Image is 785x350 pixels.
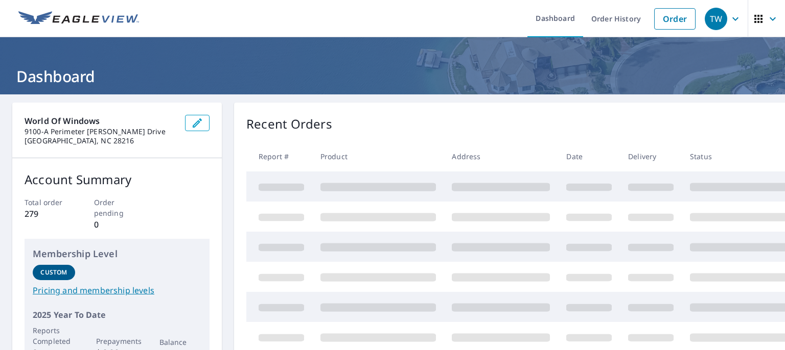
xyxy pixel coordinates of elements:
[40,268,67,277] p: Custom
[94,218,141,231] p: 0
[18,11,139,27] img: EV Logo
[33,325,75,346] p: Reports Completed
[620,141,682,171] th: Delivery
[94,197,141,218] p: Order pending
[33,284,201,296] a: Pricing and membership levels
[25,136,177,145] p: [GEOGRAPHIC_DATA], NC 28216
[654,8,696,30] a: Order
[96,336,138,346] p: Prepayments
[33,309,201,321] p: 2025 Year To Date
[246,115,332,133] p: Recent Orders
[25,115,177,127] p: World of Windows
[558,141,620,171] th: Date
[12,66,773,87] h1: Dashboard
[25,208,71,220] p: 279
[705,8,727,30] div: TW
[246,141,312,171] th: Report #
[25,127,177,136] p: 9100-A Perimeter [PERSON_NAME] Drive
[25,197,71,208] p: Total order
[312,141,444,171] th: Product
[159,337,202,347] p: Balance
[33,247,201,261] p: Membership Level
[25,170,210,189] p: Account Summary
[444,141,558,171] th: Address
